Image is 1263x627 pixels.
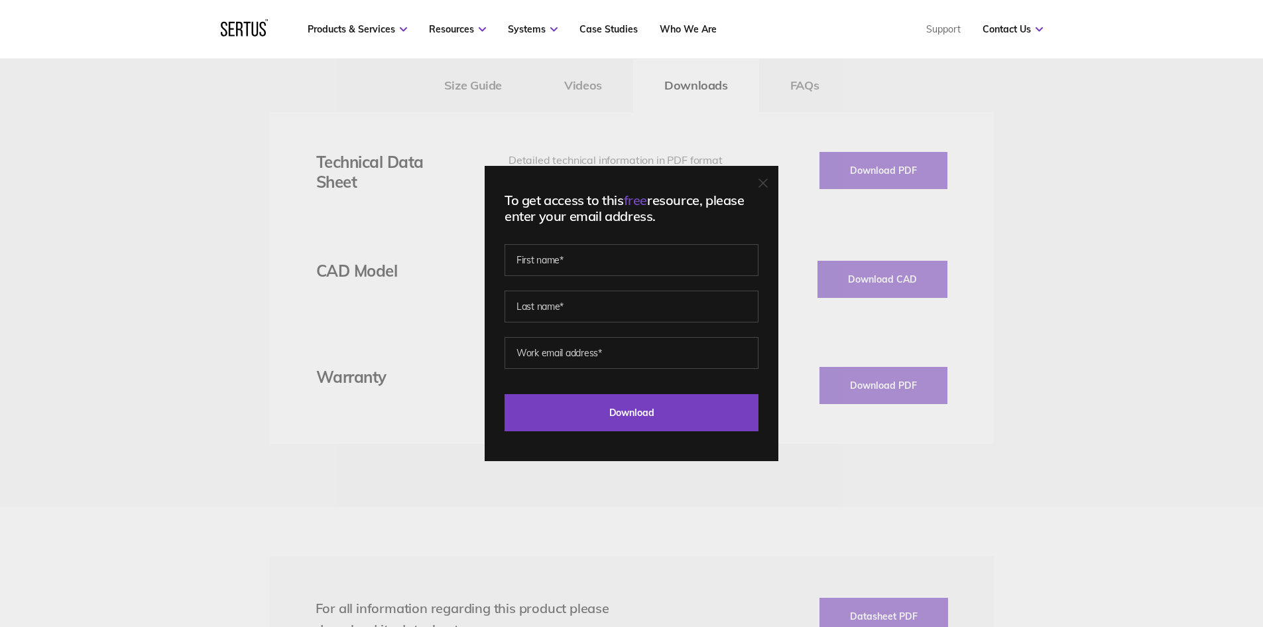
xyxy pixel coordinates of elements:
a: Systems [508,23,558,35]
a: Products & Services [308,23,407,35]
div: To get access to this resource, please enter your email address. [505,192,758,224]
a: Support [926,23,961,35]
a: Who We Are [660,23,717,35]
iframe: Chat Widget [1024,473,1263,627]
input: First name* [505,244,758,276]
span: free [624,192,647,208]
input: Work email address* [505,337,758,369]
input: Download [505,394,758,431]
a: Contact Us [983,23,1043,35]
a: Resources [429,23,486,35]
a: Case Studies [579,23,638,35]
input: Last name* [505,291,758,322]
